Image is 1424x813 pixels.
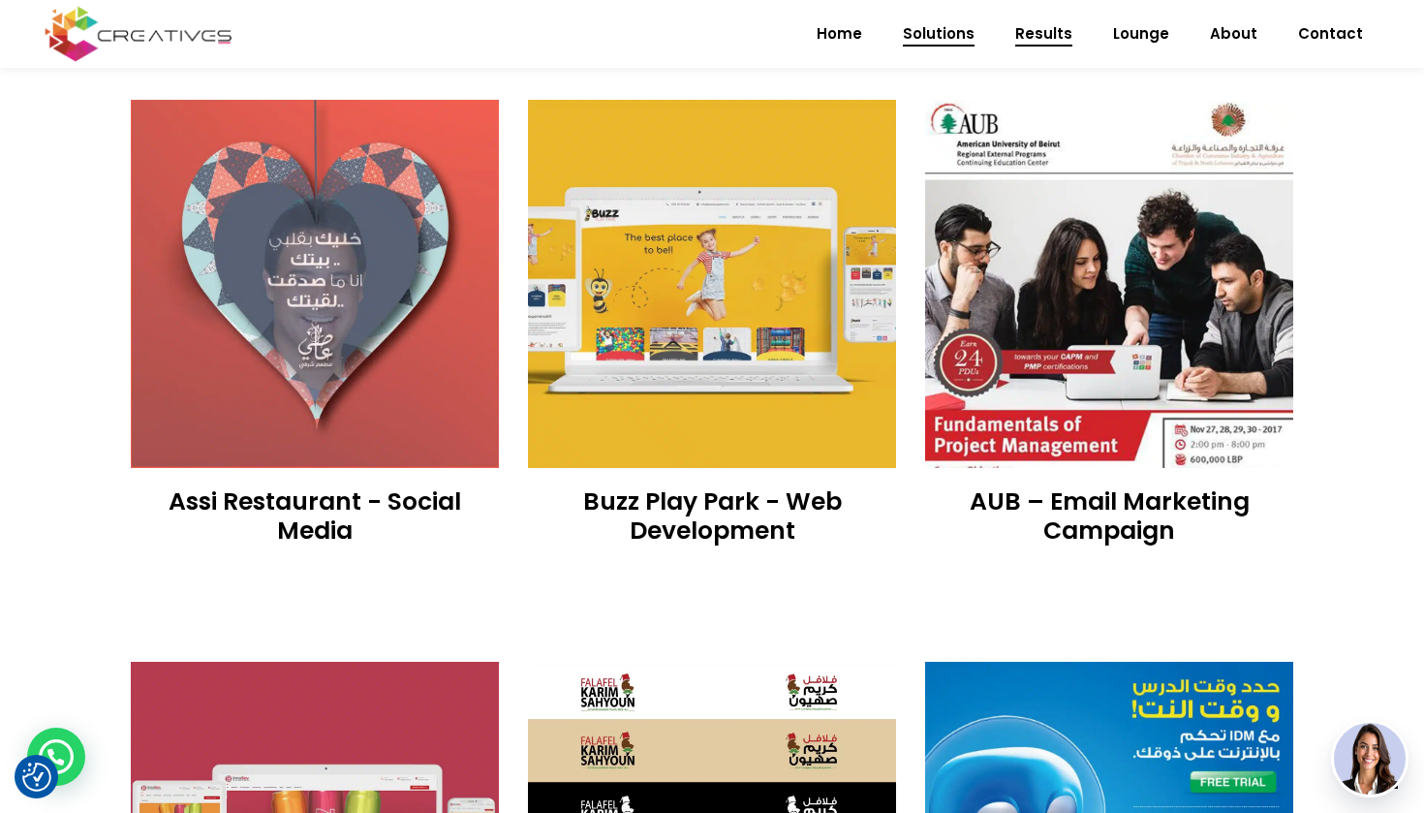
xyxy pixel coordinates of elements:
[583,485,842,547] a: Buzz Play Park - Web Development
[1093,9,1190,59] a: Lounge
[1334,723,1406,795] img: agent
[796,9,882,59] a: Home
[1113,9,1169,59] span: Lounge
[131,100,499,468] img: Creatives | Results
[41,4,236,64] img: Creatives
[970,485,1250,547] a: AUB – Email Marketing Campaign
[995,9,1093,59] a: Results
[1298,9,1363,59] span: Contact
[22,763,51,792] button: Consent Preferences
[1015,9,1072,59] span: Results
[903,9,975,59] span: Solutions
[1278,9,1383,59] a: Contact
[1210,9,1257,59] span: About
[882,9,995,59] a: Solutions
[817,9,862,59] span: Home
[169,485,461,547] a: Assi Restaurant - Social Media
[925,100,1293,468] img: Creatives | Results
[22,763,51,792] img: Revisit consent button
[528,100,896,468] img: Creatives | Results
[1190,9,1278,59] a: About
